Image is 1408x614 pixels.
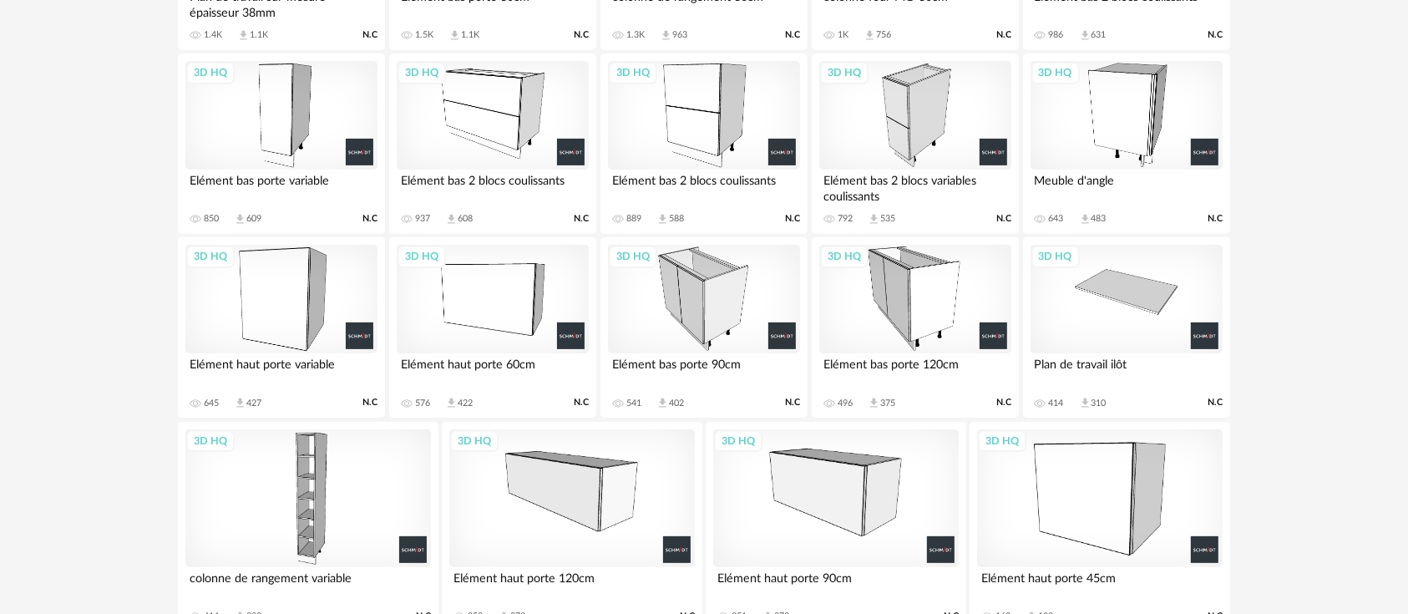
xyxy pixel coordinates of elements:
div: 3D HQ [978,430,1026,452]
div: 1.4K [204,29,222,41]
span: Download icon [1079,397,1091,409]
div: 986 [1049,29,1064,41]
div: 937 [415,213,430,225]
div: 3D HQ [186,62,235,84]
span: Download icon [868,397,880,409]
div: 3D HQ [398,62,446,84]
span: N.C [362,29,377,41]
div: 631 [1091,29,1107,41]
div: 422 [458,398,473,409]
span: N.C [574,397,589,408]
div: 535 [880,213,895,225]
div: 889 [626,213,641,225]
a: 3D HQ Elément bas porte 120cm 496 Download icon 375 N.C [812,237,1019,418]
span: N.C [785,29,800,41]
a: 3D HQ Elément bas porte variable 850 Download icon 609 N.C [178,53,385,234]
div: Elément haut porte 60cm [397,353,589,387]
div: colonne de rangement variable [185,567,431,601]
div: Meuble d'angle [1031,170,1223,203]
span: Download icon [234,213,246,226]
span: Download icon [864,29,876,42]
div: 3D HQ [609,246,657,267]
div: Elément bas 2 blocs coulissants [397,170,589,203]
div: 643 [1049,213,1064,225]
div: 310 [1091,398,1107,409]
div: 427 [246,398,261,409]
span: N.C [785,213,800,225]
span: Download icon [234,397,246,409]
div: 850 [204,213,219,225]
a: 3D HQ Plan de travail ilôt 414 Download icon 310 N.C [1023,237,1230,418]
span: Download icon [868,213,880,226]
div: 588 [669,213,684,225]
div: 608 [458,213,473,225]
span: Download icon [1079,213,1091,226]
div: Elément haut porte variable [185,353,377,387]
div: 496 [838,398,853,409]
div: 3D HQ [186,246,235,267]
div: 3D HQ [820,62,869,84]
div: Elément haut porte 90cm [713,567,959,601]
span: Download icon [656,213,669,226]
span: Download icon [656,397,669,409]
div: 3D HQ [714,430,762,452]
div: Elément haut porte 45cm [977,567,1223,601]
div: 792 [838,213,853,225]
span: N.C [1208,397,1223,408]
div: 1.5K [415,29,433,41]
div: 3D HQ [820,246,869,267]
div: 3D HQ [186,430,235,452]
a: 3D HQ Elément bas 2 blocs coulissants 937 Download icon 608 N.C [389,53,596,234]
span: Download icon [237,29,250,42]
div: 1.1K [461,29,479,41]
a: 3D HQ Elément bas 2 blocs coulissants 889 Download icon 588 N.C [600,53,808,234]
div: Elément bas 2 blocs coulissants [608,170,800,203]
div: 375 [880,398,895,409]
span: N.C [1208,213,1223,225]
span: Download icon [1079,29,1091,42]
span: N.C [362,397,377,408]
span: Download icon [445,213,458,226]
div: 1.3K [626,29,645,41]
span: Download icon [445,397,458,409]
div: 3D HQ [1031,246,1080,267]
div: Plan de travail ilôt [1031,353,1223,387]
div: 541 [626,398,641,409]
div: Elément bas porte 90cm [608,353,800,387]
div: 3D HQ [1031,62,1080,84]
div: 645 [204,398,219,409]
div: 3D HQ [450,430,499,452]
span: Download icon [660,29,672,42]
div: 963 [672,29,687,41]
div: 756 [876,29,891,41]
div: 609 [246,213,261,225]
span: N.C [996,29,1011,41]
div: 3D HQ [609,62,657,84]
span: N.C [574,29,589,41]
a: 3D HQ Elément bas porte 90cm 541 Download icon 402 N.C [600,237,808,418]
span: N.C [1208,29,1223,41]
div: Elément haut porte 120cm [449,567,695,601]
div: 402 [669,398,684,409]
div: 3D HQ [398,246,446,267]
div: 483 [1091,213,1107,225]
a: 3D HQ Elément bas 2 blocs variables coulissants 792 Download icon 535 N.C [812,53,1019,234]
span: Download icon [448,29,461,42]
span: N.C [362,213,377,225]
a: 3D HQ Meuble d'angle 643 Download icon 483 N.C [1023,53,1230,234]
a: 3D HQ Elément haut porte variable 645 Download icon 427 N.C [178,237,385,418]
div: 576 [415,398,430,409]
div: Elément bas porte variable [185,170,377,203]
span: N.C [996,397,1011,408]
div: 414 [1049,398,1064,409]
div: Elément bas 2 blocs variables coulissants [819,170,1011,203]
a: 3D HQ Elément haut porte 60cm 576 Download icon 422 N.C [389,237,596,418]
div: 1K [838,29,848,41]
div: 1.1K [250,29,268,41]
div: Elément bas porte 120cm [819,353,1011,387]
span: N.C [785,397,800,408]
span: N.C [574,213,589,225]
span: N.C [996,213,1011,225]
